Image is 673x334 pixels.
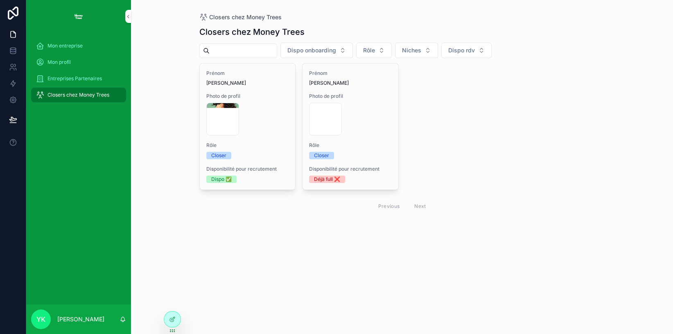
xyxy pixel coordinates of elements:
span: Disponibilité pour recrutement [206,166,289,172]
span: Closers chez Money Trees [47,92,109,98]
span: Photo de profil [206,93,289,99]
a: Mon profil [31,55,126,70]
a: Closers chez Money Trees [31,88,126,102]
div: Closer [211,152,226,159]
button: Select Button [356,43,392,58]
span: YK [36,314,45,324]
span: Dispo rdv [448,46,475,54]
span: Mon profil [47,59,71,65]
span: Closers chez Money Trees [209,13,282,21]
p: [PERSON_NAME] [57,315,104,323]
span: Entreprises Partenaires [47,75,102,82]
span: Niches [402,46,421,54]
h1: Closers chez Money Trees [199,26,305,38]
span: Dispo onboarding [287,46,336,54]
div: scrollable content [26,33,131,113]
button: Select Button [280,43,353,58]
span: Rôle [363,46,375,54]
a: Prénom[PERSON_NAME]Photo de profilRôleCloserDisponibilité pour recrutementDéjà full ❌ [302,63,399,190]
div: Dispo ✅ [211,176,232,183]
span: Prénom [309,70,392,77]
span: Rôle [206,142,289,149]
div: Déjà full ❌ [314,176,340,183]
span: Rôle [309,142,392,149]
span: Disponibilité pour recrutement [309,166,392,172]
a: Closers chez Money Trees [199,13,282,21]
span: [PERSON_NAME] [309,80,392,86]
a: Mon entreprise [31,38,126,53]
img: App logo [72,10,85,23]
a: Prénom[PERSON_NAME]Photo de profilRôleCloserDisponibilité pour recrutementDispo ✅ [199,63,296,190]
span: Mon entreprise [47,43,83,49]
div: Closer [314,152,329,159]
span: Prénom [206,70,289,77]
span: Photo de profil [309,93,392,99]
button: Select Button [441,43,492,58]
button: Select Button [395,43,438,58]
a: Entreprises Partenaires [31,71,126,86]
span: [PERSON_NAME] [206,80,289,86]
